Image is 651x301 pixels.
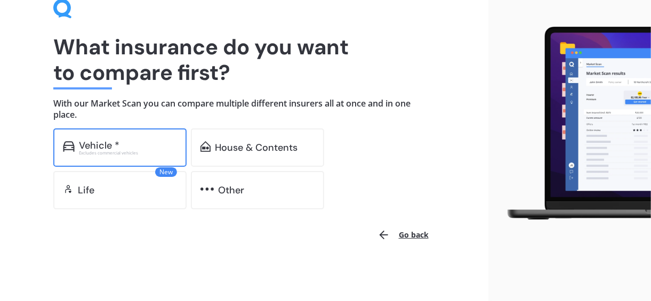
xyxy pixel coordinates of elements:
h1: What insurance do you want to compare first? [53,34,435,85]
img: car.f15378c7a67c060ca3f3.svg [63,141,75,152]
div: House & Contents [215,142,298,153]
div: Other [218,185,244,196]
span: New [155,167,177,177]
img: other.81dba5aafe580aa69f38.svg [200,184,214,194]
div: Life [78,185,94,196]
img: laptop.webp [497,22,651,225]
img: home-and-contents.b802091223b8502ef2dd.svg [200,141,211,152]
img: life.f720d6a2d7cdcd3ad642.svg [63,184,74,194]
div: Excludes commercial vehicles [79,151,177,155]
h4: With our Market Scan you can compare multiple different insurers all at once and in one place. [53,98,435,120]
button: Go back [371,222,435,248]
div: Vehicle * [79,140,119,151]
